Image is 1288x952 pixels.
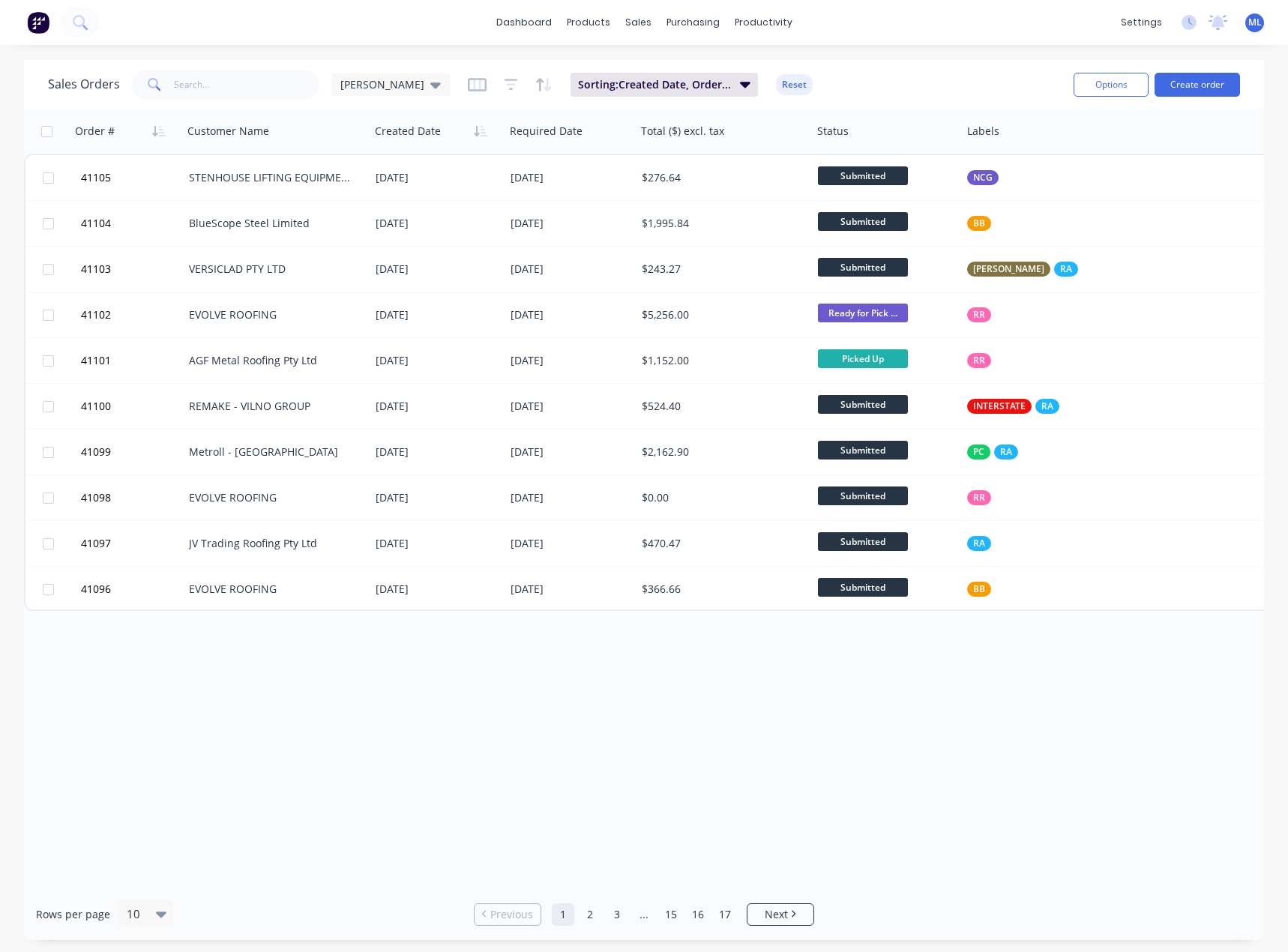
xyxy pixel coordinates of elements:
span: Sorting: Created Date, Order # [578,77,731,92]
span: Submitted [818,166,908,185]
div: [DATE] [376,353,499,368]
div: settings [1113,11,1170,34]
div: AGF Metal Roofing Pty Ltd [189,353,355,368]
div: [DATE] [376,307,499,322]
div: EVOLVE ROOFING [189,490,355,505]
div: [DATE] [511,170,630,185]
a: Previous page [475,907,541,922]
button: 41100 [76,384,189,429]
div: sales [618,11,659,34]
span: NCG [973,170,993,185]
div: [DATE] [511,216,630,231]
span: BB [973,216,985,231]
span: BB [973,582,985,597]
a: Page 15 [660,903,682,926]
button: 41099 [76,430,189,475]
a: Page 1 is your current page [552,903,574,926]
div: purchasing [659,11,727,34]
span: RA [1000,445,1012,460]
a: Page 3 [606,903,628,926]
span: RR [973,353,985,368]
span: RR [973,307,985,322]
button: 41104 [76,201,189,246]
span: RA [1060,262,1072,277]
div: Required Date [510,124,583,139]
span: RR [973,490,985,505]
span: Previous [490,907,533,922]
div: products [559,11,618,34]
div: $276.64 [642,170,798,185]
a: Next page [747,907,813,922]
div: $243.27 [642,262,798,277]
a: Page 16 [687,903,709,926]
span: ML [1248,16,1262,29]
div: [DATE] [511,536,630,551]
span: Submitted [818,258,908,277]
div: [DATE] [376,536,499,551]
button: 41098 [76,475,189,520]
button: 41103 [76,247,189,292]
span: 41098 [81,490,111,505]
a: dashboard [489,11,559,34]
div: [DATE] [376,399,499,414]
div: Total ($) excl. tax [641,124,724,139]
span: 41104 [81,216,111,231]
span: Submitted [818,441,908,460]
button: 41105 [76,155,189,200]
button: RR [967,490,991,505]
div: EVOLVE ROOFING [189,582,355,597]
div: [DATE] [511,262,630,277]
span: 41102 [81,307,111,322]
button: Create order [1155,73,1240,97]
div: BlueScope Steel Limited [189,216,355,231]
div: Metroll - [GEOGRAPHIC_DATA] [189,445,355,460]
div: $366.66 [642,582,798,597]
h1: Sales Orders [48,77,120,91]
div: VERSICLAD PTY LTD [189,262,355,277]
span: 41097 [81,536,111,551]
div: Status [817,124,849,139]
div: STENHOUSE LIFTING EQUIPMENT [189,170,355,185]
span: Rows per page [36,907,110,922]
div: productivity [727,11,800,34]
span: Submitted [818,395,908,414]
div: $470.47 [642,536,798,551]
span: Submitted [818,532,908,551]
button: 41097 [76,521,189,566]
input: Search... [174,70,320,100]
button: [PERSON_NAME]RA [967,262,1078,277]
div: EVOLVE ROOFING [189,307,355,322]
div: [DATE] [511,307,630,322]
div: [DATE] [376,170,499,185]
a: Page 2 [579,903,601,926]
div: [DATE] [376,445,499,460]
div: Order # [75,124,115,139]
button: Sorting:Created Date, Order # [571,73,758,97]
button: 41101 [76,338,189,383]
span: [PERSON_NAME] [973,262,1044,277]
span: 41105 [81,170,111,185]
ul: Pagination [468,903,820,926]
img: Factory [27,11,49,34]
div: $524.40 [642,399,798,414]
span: 41101 [81,353,111,368]
span: 41103 [81,262,111,277]
span: PC [973,445,984,460]
button: INTERSTATERA [967,399,1059,414]
a: Jump forward [633,903,655,926]
div: [DATE] [376,216,499,231]
div: [DATE] [511,399,630,414]
div: [DATE] [376,490,499,505]
button: NCG [967,170,999,185]
span: 41099 [81,445,111,460]
button: 41096 [76,567,189,612]
div: REMAKE - VILNO GROUP [189,399,355,414]
a: Page 17 [714,903,736,926]
button: RA [967,536,991,551]
span: RA [973,536,985,551]
button: BB [967,216,991,231]
div: $1,152.00 [642,353,798,368]
div: $2,162.90 [642,445,798,460]
div: $0.00 [642,490,798,505]
span: Picked Up [818,349,908,368]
